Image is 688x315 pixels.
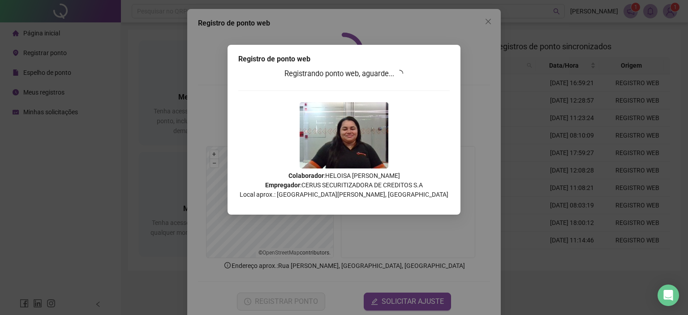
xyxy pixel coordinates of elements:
div: Registro de ponto web [238,54,450,65]
span: loading [396,70,403,77]
div: Open Intercom Messenger [658,285,679,306]
img: 9k= [300,102,388,168]
strong: Colaborador [288,172,324,179]
p: : HELOISA [PERSON_NAME] : CERUS SECURITIZADORA DE CREDITOS S.A Local aprox.: [GEOGRAPHIC_DATA][PE... [238,171,450,199]
strong: Empregador [265,181,300,189]
h3: Registrando ponto web, aguarde... [238,68,450,80]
